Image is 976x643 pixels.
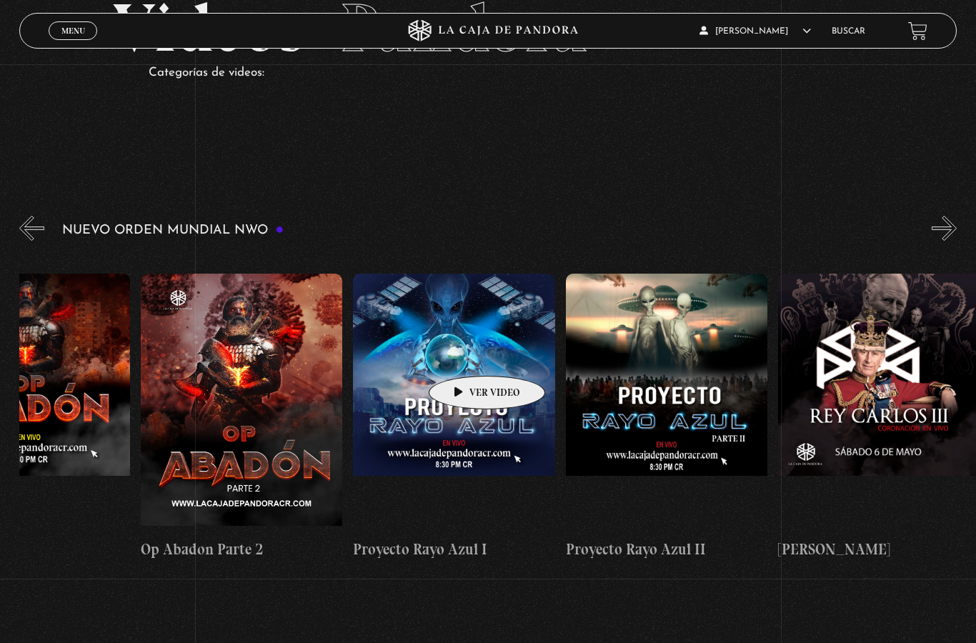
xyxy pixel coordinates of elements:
p: Categorías de videos: [149,62,862,84]
h4: Proyecto Rayo Azul II [566,538,768,561]
a: View your shopping cart [908,21,927,41]
span: Cerrar [56,39,90,49]
a: Op Abadon Parte 2 [141,251,343,584]
a: Buscar [832,27,865,36]
h4: Proyecto Rayo Azul I [353,538,555,561]
a: Proyecto Rayo Azul I [353,251,555,584]
button: Previous [19,216,44,241]
h3: Nuevo Orden Mundial NWO [62,224,284,237]
a: Proyecto Rayo Azul II [566,251,768,584]
span: Menu [61,26,85,35]
span: [PERSON_NAME] [699,27,811,36]
h4: Op Abadon Parte 2 [141,538,343,561]
button: Next [932,216,957,241]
